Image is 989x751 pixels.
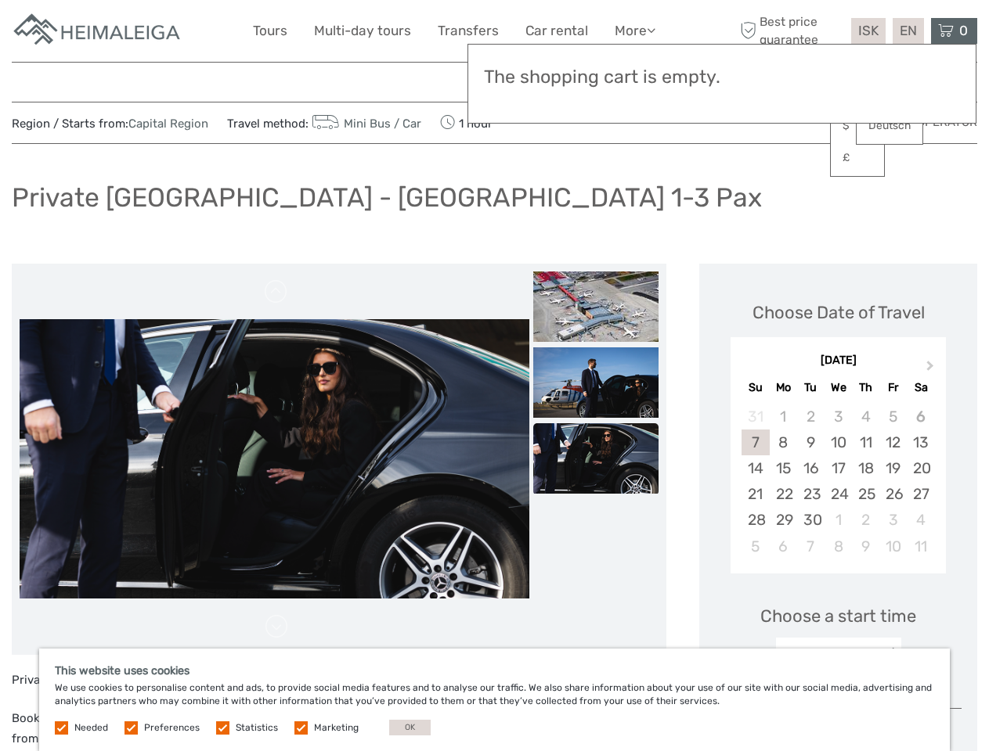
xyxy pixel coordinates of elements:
div: Choose Friday, September 19th, 2025 [879,455,907,481]
div: Choose Tuesday, September 9th, 2025 [797,429,825,455]
div: Choose Thursday, September 18th, 2025 [852,455,879,481]
label: Needed [74,721,108,735]
div: EN [893,18,924,44]
p: Private [GEOGRAPHIC_DATA] - [GEOGRAPHIC_DATA] Transfer. [12,670,666,691]
a: Tours [253,20,287,42]
h3: The shopping cart is empty. [484,66,960,88]
div: Choose Sunday, September 21st, 2025 [742,481,769,507]
label: Marketing [314,721,359,735]
p: We're away right now. Please check back later! [22,27,177,40]
div: Choose Saturday, October 4th, 2025 [907,507,934,533]
div: Choose Wednesday, September 10th, 2025 [825,429,852,455]
div: We use cookies to personalise content and ads, to provide social media features and to analyse ou... [39,649,950,751]
div: Su [742,377,769,398]
div: Choose Sunday, September 14th, 2025 [742,455,769,481]
div: Choose Monday, October 6th, 2025 [770,534,797,559]
img: 0e6cf898a8fb42c5b17b14719a248a1f_slider_thumbnail.png [533,423,659,494]
div: Not available Monday, September 1st, 2025 [770,404,797,429]
div: Choose Tuesday, October 7th, 2025 [797,534,825,559]
a: $ [831,112,884,140]
button: Next Month [919,357,944,382]
div: Not available Sunday, August 31st, 2025 [742,404,769,429]
div: Choose Thursday, October 9th, 2025 [852,534,879,559]
div: month 2025-09 [735,404,940,559]
a: More [615,20,655,42]
label: Preferences [144,721,200,735]
div: 16:30 [820,646,857,667]
div: Choose Thursday, September 11th, 2025 [852,429,879,455]
a: Car rental [525,20,588,42]
div: Tu [797,377,825,398]
div: Not available Saturday, September 6th, 2025 [907,404,934,429]
img: ed02e52b914a4f8f9ec02b2cf1cb77c9_slider_thumbnail.png [533,347,659,418]
span: ISK [858,23,879,38]
a: Deutsch [857,112,922,140]
div: Choose Friday, October 3rd, 2025 [879,507,907,533]
img: Apartments in Reykjavik [12,12,184,50]
div: Choose Monday, September 22nd, 2025 [770,481,797,507]
a: Multi-day tours [314,20,411,42]
div: Not available Thursday, September 4th, 2025 [852,404,879,429]
div: Choose Thursday, October 2nd, 2025 [852,507,879,533]
div: Choose Sunday, September 7th, 2025 [742,429,769,455]
div: Choose Wednesday, September 24th, 2025 [825,481,852,507]
h1: Private [GEOGRAPHIC_DATA] - [GEOGRAPHIC_DATA] 1-3 Pax [12,181,762,214]
div: Choose Saturday, September 20th, 2025 [907,455,934,481]
div: Choose Date of Travel [753,300,925,325]
div: Choose Wednesday, October 8th, 2025 [825,534,852,559]
span: Best price guarantee [736,13,847,48]
div: Choose Monday, September 8th, 2025 [770,429,797,455]
div: Choose Monday, September 15th, 2025 [770,455,797,481]
span: Travel method: [227,112,421,134]
div: Choose Friday, September 26th, 2025 [879,481,907,507]
span: Region / Starts from: [12,116,208,132]
a: Capital Region [128,117,208,131]
div: Choose Saturday, October 11th, 2025 [907,534,934,559]
div: Not available Wednesday, September 3rd, 2025 [825,404,852,429]
div: Fr [879,377,907,398]
div: Choose Tuesday, September 23rd, 2025 [797,481,825,507]
div: Not available Tuesday, September 2nd, 2025 [797,404,825,429]
div: Choose Friday, September 12th, 2025 [879,429,907,455]
div: Mo [770,377,797,398]
div: We [825,377,852,398]
div: Choose Wednesday, September 17th, 2025 [825,455,852,481]
div: Choose Sunday, September 28th, 2025 [742,507,769,533]
div: Choose Thursday, September 25th, 2025 [852,481,879,507]
div: Sa [907,377,934,398]
div: Choose Tuesday, September 16th, 2025 [797,455,825,481]
div: Not available Friday, September 5th, 2025 [879,404,907,429]
button: OK [389,720,431,735]
a: Transfers [438,20,499,42]
a: £ [831,144,884,172]
img: 402c27db28ba43cc818790fdd4177d5d_slider_thumbnail.jpeg [533,271,659,342]
span: 0 [957,23,970,38]
div: Choose Saturday, September 13th, 2025 [907,429,934,455]
a: Mini Bus / Car [309,117,421,131]
div: Choose Wednesday, October 1st, 2025 [825,507,852,533]
span: Choose a start time [760,604,916,628]
div: Th [852,377,879,398]
span: 1 hour [440,112,493,134]
h5: This website uses cookies [55,664,934,677]
div: Choose Tuesday, September 30th, 2025 [797,507,825,533]
label: Statistics [236,721,278,735]
div: Choose Monday, September 29th, 2025 [770,507,797,533]
div: Choose Sunday, October 5th, 2025 [742,534,769,559]
button: Open LiveChat chat widget [180,24,199,43]
div: Choose Saturday, September 27th, 2025 [907,481,934,507]
div: Choose Friday, October 10th, 2025 [879,534,907,559]
div: [DATE] [731,353,946,369]
img: 0e6cf898a8fb42c5b17b14719a248a1f_main_slider.png [20,319,529,599]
